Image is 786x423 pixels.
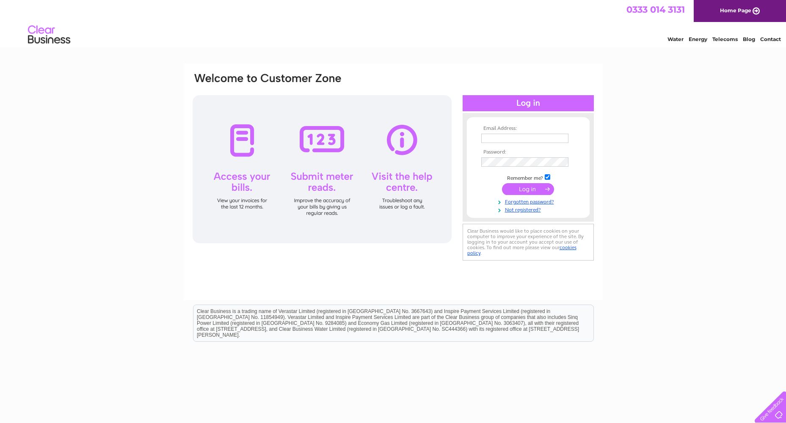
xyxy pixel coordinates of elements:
[689,36,707,42] a: Energy
[743,36,755,42] a: Blog
[193,5,593,41] div: Clear Business is a trading name of Verastar Limited (registered in [GEOGRAPHIC_DATA] No. 3667643...
[481,205,577,213] a: Not registered?
[760,36,781,42] a: Contact
[479,126,577,132] th: Email Address:
[467,244,576,256] a: cookies policy
[28,22,71,48] img: logo.png
[667,36,684,42] a: Water
[463,224,594,261] div: Clear Business would like to place cookies on your computer to improve your experience of the sit...
[479,173,577,181] td: Remember me?
[479,149,577,155] th: Password:
[626,4,685,15] a: 0333 014 3131
[481,197,577,205] a: Forgotten password?
[712,36,738,42] a: Telecoms
[502,183,554,195] input: Submit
